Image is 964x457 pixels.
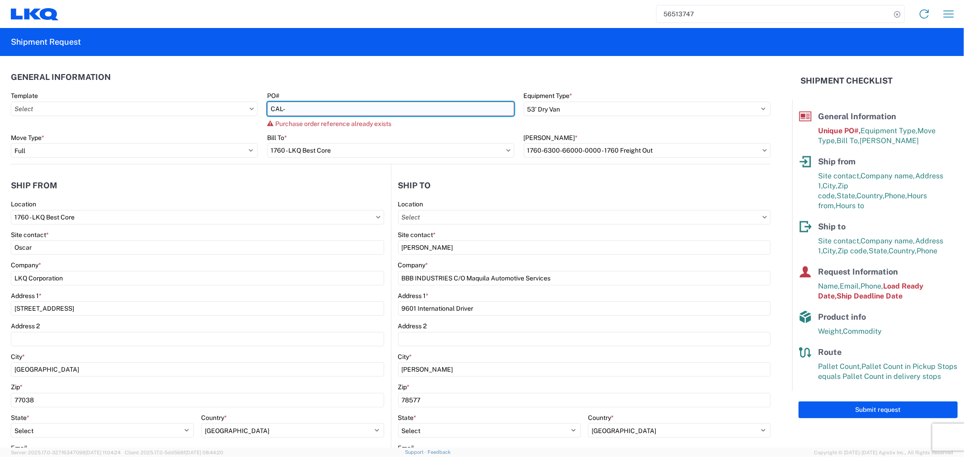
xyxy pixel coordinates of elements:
span: General Information [818,112,896,121]
input: Select [398,210,771,224]
button: Submit request [799,401,958,418]
span: Ship Deadline Date [837,292,903,300]
label: [PERSON_NAME] [524,134,578,142]
label: Country [588,414,614,422]
span: Equipment Type, [861,126,917,135]
span: [PERSON_NAME] [860,136,919,145]
span: Name, [818,282,840,290]
a: Feedback [428,449,451,455]
label: Location [398,200,423,208]
label: State [11,414,29,422]
span: Product info [818,312,866,322]
span: Request Information [818,267,898,276]
a: Support [405,449,428,455]
h2: General Information [11,73,111,82]
label: Site contact [398,231,436,239]
label: Template [11,92,38,100]
label: Email [398,444,414,452]
label: Email [11,444,27,452]
span: State, [837,191,856,200]
label: Address 1 [398,292,429,300]
label: State [398,414,417,422]
label: Bill To [267,134,287,142]
span: Email, [840,282,861,290]
span: Site contact, [818,172,861,180]
h2: Shipment Request [11,37,81,47]
span: Zip code, [837,247,869,255]
h2: Ship from [11,181,57,190]
h2: Ship to [398,181,431,190]
span: Company name, [861,172,915,180]
span: Client: 2025.17.0-5dd568f [125,450,223,455]
input: Shipment, tracking or reference number [657,5,891,23]
span: Phone [917,247,937,255]
span: State, [869,247,889,255]
label: Company [398,261,428,269]
label: Site contact [11,231,49,239]
span: Country, [889,247,917,255]
span: Phone, [861,282,883,290]
span: Unique PO#, [818,126,861,135]
label: Address 1 [11,292,42,300]
span: Weight, [818,327,843,336]
label: Equipment Type [524,92,573,100]
label: City [11,353,25,361]
span: Company name, [861,237,915,245]
span: Ship from [818,157,856,166]
span: City, [823,247,837,255]
span: Pallet Count in Pickup Stops equals Pallet Count in delivery stops [818,362,957,381]
span: Phone, [884,191,907,200]
label: Move Type [11,134,44,142]
label: Zip [398,383,410,391]
span: Country, [856,191,884,200]
label: Country [201,414,227,422]
label: Zip [11,383,23,391]
span: Hours to [836,201,864,210]
label: PO# [267,92,279,100]
span: Route [818,347,842,357]
span: [DATE] 11:04:24 [85,450,121,455]
span: City, [823,182,837,190]
label: Address 2 [398,322,427,330]
span: Commodity [843,327,882,336]
h2: Shipment Checklist [800,75,893,86]
label: Address 2 [11,322,40,330]
span: Copyright © [DATE]-[DATE] Agistix Inc., All Rights Reserved [814,448,953,457]
input: Select [524,143,771,158]
label: Location [11,200,36,208]
input: Select [11,210,384,224]
span: Site contact, [818,237,861,245]
span: [DATE] 08:44:20 [185,450,223,455]
label: Company [11,261,41,269]
input: Select [267,143,514,158]
label: City [398,353,412,361]
span: Server: 2025.17.0-327f6347098 [11,450,121,455]
span: Purchase order reference already exists [275,120,391,127]
span: Bill To, [837,136,860,145]
span: Pallet Count, [818,362,861,371]
input: Select [11,102,258,116]
span: Ship to [818,222,846,231]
